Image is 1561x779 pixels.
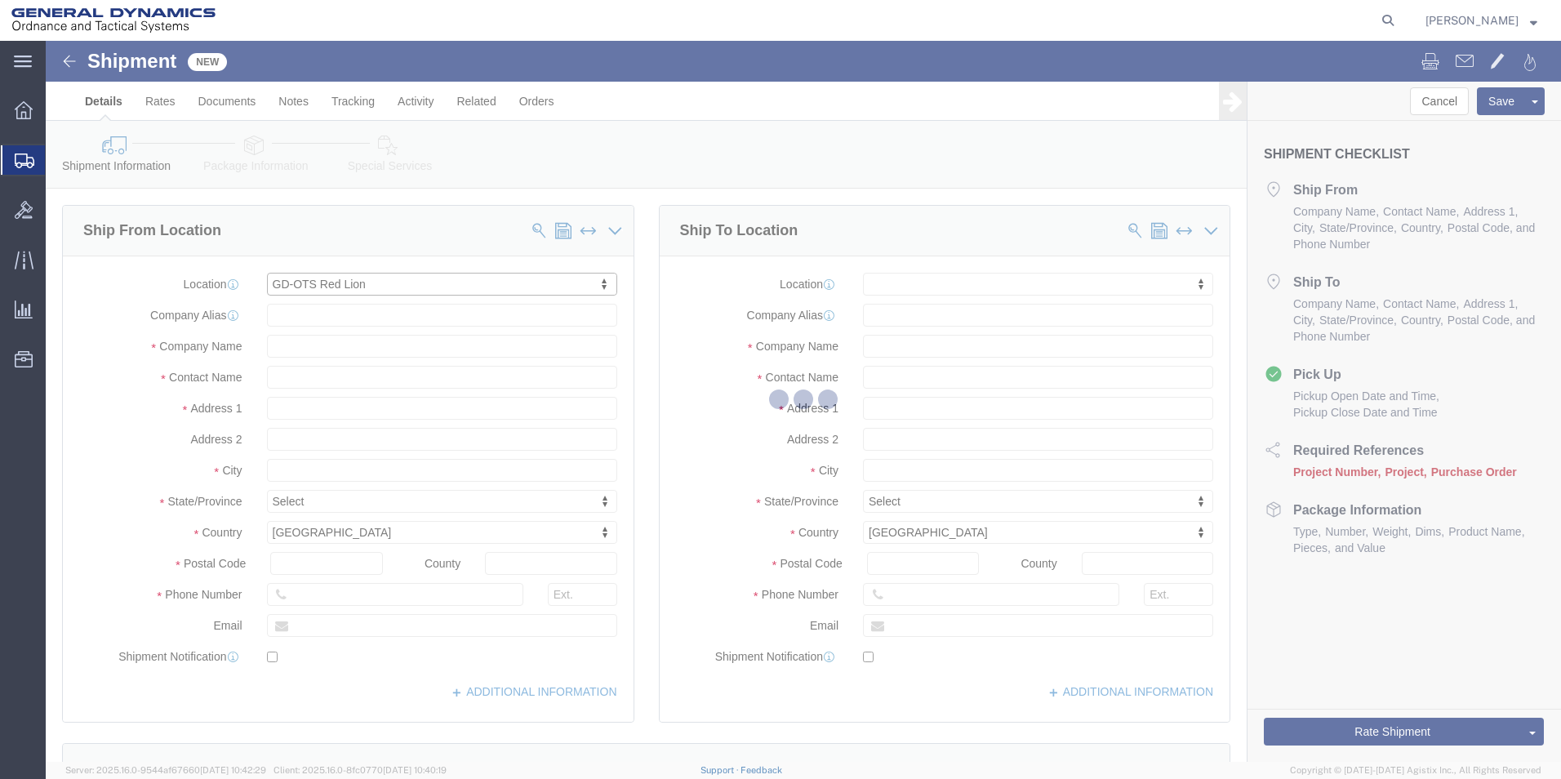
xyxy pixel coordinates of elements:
img: logo [11,8,216,33]
span: [DATE] 10:40:19 [383,765,447,775]
a: Support [700,765,741,775]
span: Copyright © [DATE]-[DATE] Agistix Inc., All Rights Reserved [1290,763,1541,777]
button: [PERSON_NAME] [1425,11,1538,30]
span: Server: 2025.16.0-9544af67660 [65,765,266,775]
span: Client: 2025.16.0-8fc0770 [274,765,447,775]
span: [DATE] 10:42:29 [200,765,266,775]
span: Brenda Pagan [1425,11,1519,29]
a: Feedback [740,765,782,775]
